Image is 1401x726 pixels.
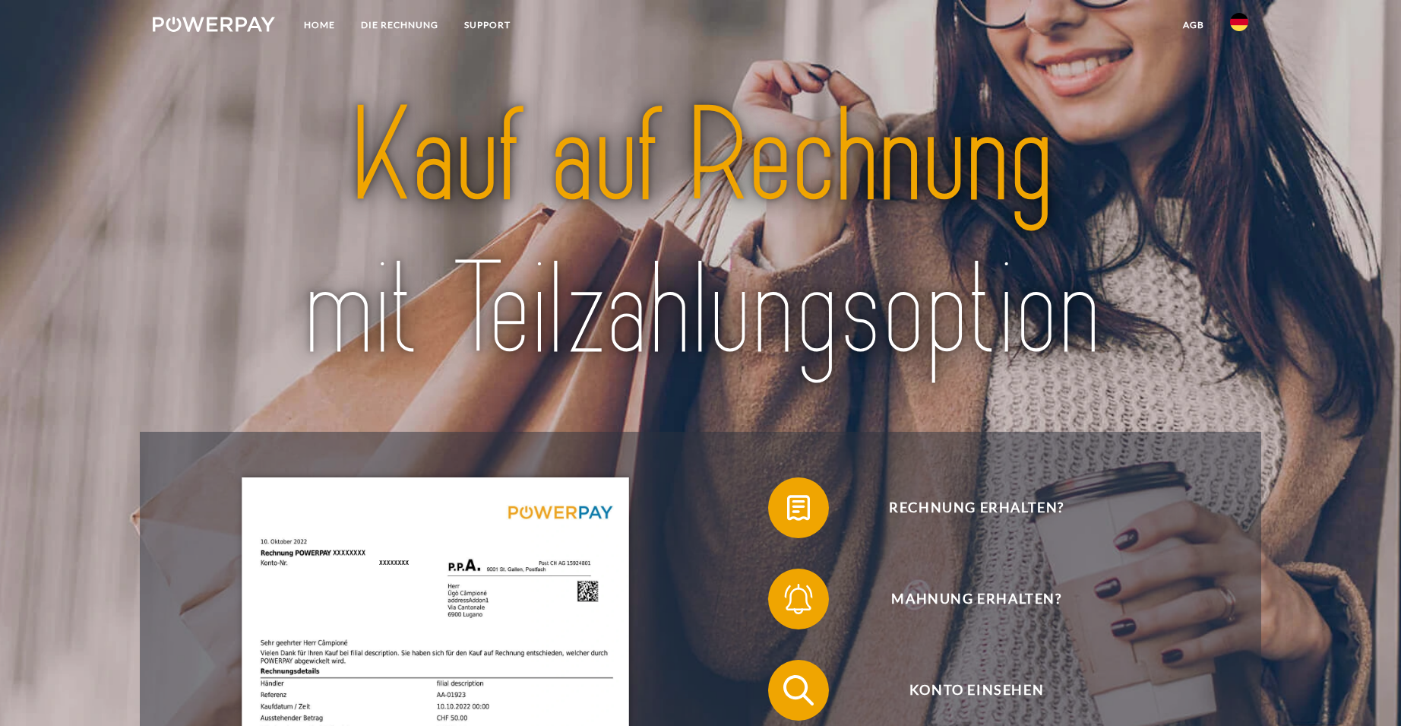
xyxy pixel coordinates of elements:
img: qb_bill.svg [780,489,818,527]
button: Rechnung erhalten? [768,477,1163,538]
span: Mahnung erhalten? [790,569,1162,629]
img: title-powerpay_de.svg [207,73,1194,395]
button: Mahnung erhalten? [768,569,1163,629]
a: Home [291,11,348,39]
img: logo-powerpay-white.svg [153,17,275,32]
a: SUPPORT [451,11,523,39]
span: Konto einsehen [790,660,1162,721]
img: de [1230,13,1248,31]
button: Konto einsehen [768,660,1163,721]
a: agb [1170,11,1217,39]
a: DIE RECHNUNG [348,11,451,39]
img: qb_bell.svg [780,580,818,618]
img: qb_search.svg [780,671,818,709]
span: Rechnung erhalten? [790,477,1162,538]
